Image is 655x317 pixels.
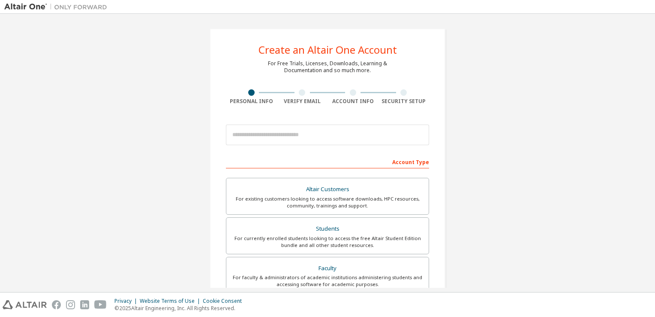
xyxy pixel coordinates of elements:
[3,300,47,309] img: altair_logo.svg
[94,300,107,309] img: youtube.svg
[226,155,429,168] div: Account Type
[114,298,140,305] div: Privacy
[231,195,424,209] div: For existing customers looking to access software downloads, HPC resources, community, trainings ...
[327,98,379,105] div: Account Info
[231,235,424,249] div: For currently enrolled students looking to access the free Altair Student Edition bundle and all ...
[231,274,424,288] div: For faculty & administrators of academic institutions administering students and accessing softwa...
[4,3,111,11] img: Altair One
[379,98,430,105] div: Security Setup
[80,300,89,309] img: linkedin.svg
[140,298,203,305] div: Website Terms of Use
[231,183,424,195] div: Altair Customers
[258,45,397,55] div: Create an Altair One Account
[277,98,328,105] div: Verify Email
[203,298,247,305] div: Cookie Consent
[231,262,424,274] div: Faculty
[114,305,247,312] p: © 2025 Altair Engineering, Inc. All Rights Reserved.
[226,98,277,105] div: Personal Info
[268,60,387,74] div: For Free Trials, Licenses, Downloads, Learning & Documentation and so much more.
[231,223,424,235] div: Students
[66,300,75,309] img: instagram.svg
[52,300,61,309] img: facebook.svg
